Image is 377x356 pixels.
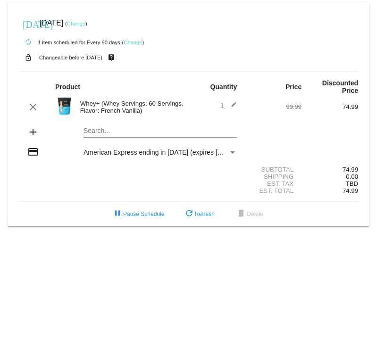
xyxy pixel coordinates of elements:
[302,103,358,110] div: 74.99
[245,103,302,110] div: 99.99
[27,126,39,138] mat-icon: add
[112,208,123,220] mat-icon: pause
[235,211,263,217] span: Delete
[112,211,164,217] span: Pause Schedule
[23,51,34,64] mat-icon: lock_open
[27,101,39,113] mat-icon: clear
[55,97,74,116] img: Image-1-Carousel-Whey-5lb-Vanilla-no-badge-Transp.png
[23,37,34,48] mat-icon: autorenew
[106,51,117,64] mat-icon: live_help
[19,40,120,45] small: 1 item scheduled for Every 90 days
[285,83,302,91] strong: Price
[84,127,237,135] input: Search...
[245,166,302,173] div: Subtotal
[245,187,302,194] div: Est. Total
[67,21,85,26] a: Change
[65,21,87,26] small: ( )
[75,100,189,114] div: Whey+ (Whey Servings: 60 Servings, Flavor: French Vanilla)
[343,187,358,194] span: 74.99
[346,180,358,187] span: TBD
[226,101,237,113] mat-icon: edit
[245,180,302,187] div: Est. Tax
[346,173,358,180] span: 0.00
[184,208,195,220] mat-icon: refresh
[235,208,247,220] mat-icon: delete
[176,206,222,223] button: Refresh
[39,55,102,60] small: Changeable before [DATE]
[124,40,142,45] a: Change
[122,40,144,45] small: ( )
[84,149,289,156] span: American Express ending in [DATE] (expires [CREDIT_CARD_DATA])
[55,83,80,91] strong: Product
[322,79,358,94] strong: Discounted Price
[84,149,237,156] mat-select: Payment Method
[210,83,237,91] strong: Quantity
[104,206,172,223] button: Pause Schedule
[220,102,237,109] span: 1
[302,166,358,173] div: 74.99
[228,206,271,223] button: Delete
[23,18,34,29] mat-icon: [DATE]
[27,146,39,157] mat-icon: credit_card
[245,173,302,180] div: Shipping
[184,211,215,217] span: Refresh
